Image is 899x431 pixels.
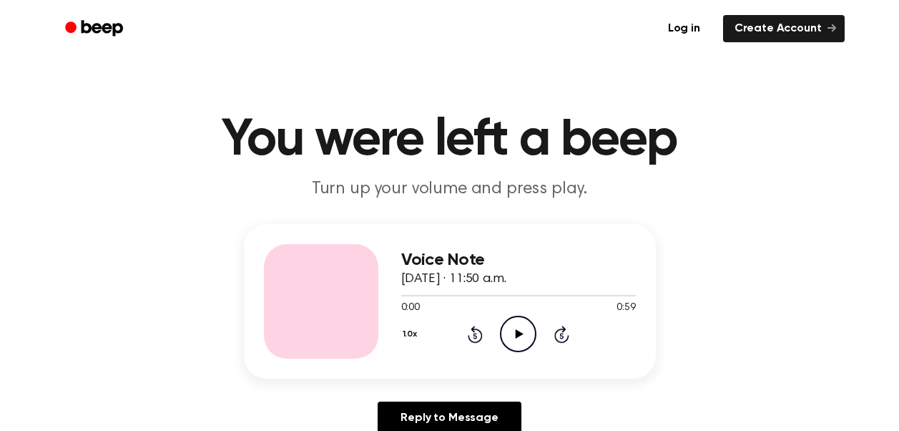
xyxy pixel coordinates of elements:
span: 0:59 [616,301,635,316]
span: [DATE] · 11:50 a.m. [401,273,506,286]
a: Create Account [723,15,845,42]
h1: You were left a beep [84,115,816,166]
a: Beep [55,15,136,43]
button: 1.0x [401,322,423,347]
h3: Voice Note [401,251,636,270]
span: 0:00 [401,301,420,316]
p: Turn up your volume and press play. [175,178,724,201]
a: Log in [654,12,714,45]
